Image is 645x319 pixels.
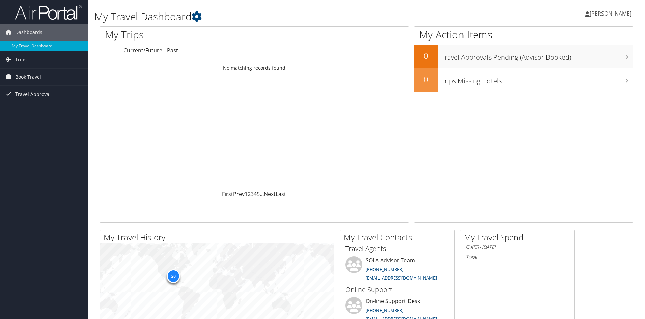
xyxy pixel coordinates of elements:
h6: [DATE] - [DATE] [466,244,569,250]
h2: My Travel Contacts [344,232,454,243]
h3: Travel Agents [345,244,449,254]
h2: My Travel Spend [464,232,574,243]
span: Dashboards [15,24,43,41]
a: Prev [233,190,245,198]
a: 1 [245,190,248,198]
h1: My Action Items [414,28,633,42]
a: [EMAIL_ADDRESS][DOMAIN_NAME] [366,275,437,281]
a: [PHONE_NUMBER] [366,307,403,313]
td: No matching records found [100,62,409,74]
h3: Online Support [345,285,449,294]
span: Trips [15,51,27,68]
a: Current/Future [123,47,162,54]
h1: My Travel Dashboard [94,9,457,24]
span: Travel Approval [15,86,51,103]
a: Past [167,47,178,54]
a: First [222,190,233,198]
img: airportal-logo.png [15,4,82,20]
a: 4 [254,190,257,198]
h3: Trips Missing Hotels [441,73,633,86]
a: [PERSON_NAME] [585,3,638,24]
span: [PERSON_NAME] [590,10,632,17]
h6: Total [466,253,569,261]
span: Book Travel [15,69,41,85]
h2: 0 [414,50,438,61]
div: 20 [167,269,180,283]
a: Last [276,190,286,198]
h1: My Trips [105,28,275,42]
a: [PHONE_NUMBER] [366,266,403,272]
h3: Travel Approvals Pending (Advisor Booked) [441,49,633,62]
h2: 0 [414,74,438,85]
a: Next [264,190,276,198]
a: 2 [248,190,251,198]
h2: My Travel History [104,232,334,243]
li: SOLA Advisor Team [342,256,453,284]
a: 5 [257,190,260,198]
a: 3 [251,190,254,198]
a: 0Travel Approvals Pending (Advisor Booked) [414,45,633,68]
a: 0Trips Missing Hotels [414,68,633,92]
span: … [260,190,264,198]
